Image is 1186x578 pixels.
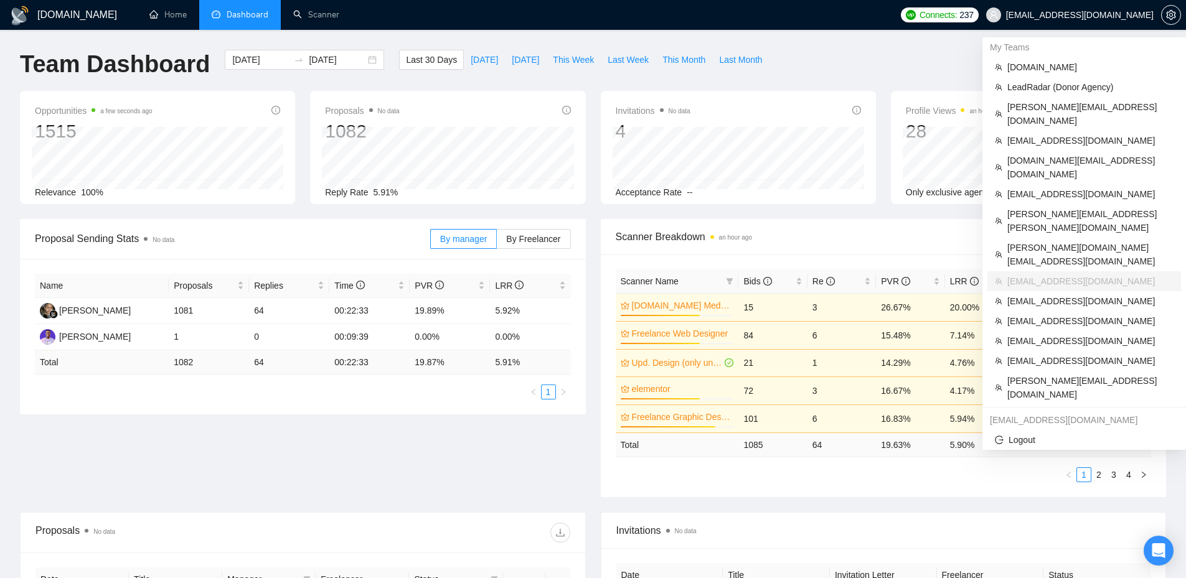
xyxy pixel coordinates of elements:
[807,404,876,432] td: 6
[406,53,457,67] span: Last 30 Days
[35,274,169,298] th: Name
[982,410,1186,430] div: oleksii.b@gigradar.io
[1007,354,1174,368] span: [EMAIL_ADDRESS][DOMAIN_NAME]
[1107,468,1121,482] a: 3
[541,385,556,399] li: 1
[995,297,1002,305] span: team
[687,187,692,197] span: --
[662,53,705,67] span: This Month
[738,349,807,376] td: 21
[1007,314,1174,328] span: [EMAIL_ADDRESS][DOMAIN_NAME]
[1140,471,1147,478] span: right
[945,432,1014,457] td: 5.90 %
[945,293,1014,321] td: 20.00%
[995,251,1002,258] span: team
[410,350,490,375] td: 19.87 %
[153,236,174,243] span: No data
[995,433,1174,447] span: Logout
[1007,334,1174,348] span: [EMAIL_ADDRESS][DOMAIN_NAME]
[59,330,131,343] div: [PERSON_NAME]
[621,385,629,393] span: crown
[40,303,55,319] img: PN
[546,50,601,70] button: This Week
[35,350,169,375] td: Total
[556,385,571,399] li: Next Page
[560,388,567,396] span: right
[1007,187,1174,201] span: [EMAIL_ADDRESS][DOMAIN_NAME]
[621,276,679,286] span: Scanner Name
[35,523,303,543] div: Proposals
[1106,467,1121,482] li: 3
[616,119,690,143] div: 4
[675,528,697,534] span: No data
[876,293,944,321] td: 26.67%
[505,50,546,70] button: [DATE]
[440,234,487,244] span: By manager
[93,528,115,535] span: No data
[616,187,682,197] span: Acceptance Rate
[471,53,498,67] span: [DATE]
[35,119,153,143] div: 1515
[490,324,570,350] td: 0.00%
[294,55,304,65] span: swap-right
[1061,467,1076,482] li: Previous Page
[950,276,979,286] span: LRR
[334,281,364,291] span: Time
[59,304,131,317] div: [PERSON_NAME]
[719,53,762,67] span: Last Month
[490,350,570,375] td: 5.91 %
[738,432,807,457] td: 1085
[989,11,998,19] span: user
[725,358,733,367] span: check-circle
[325,187,368,197] span: Reply Rate
[212,10,220,19] span: dashboard
[995,110,1002,118] span: team
[562,106,571,114] span: info-circle
[1077,468,1091,482] a: 1
[249,350,329,375] td: 64
[906,187,1032,197] span: Only exclusive agency members
[271,106,280,114] span: info-circle
[249,298,329,324] td: 64
[876,321,944,349] td: 15.48%
[852,106,861,114] span: info-circle
[995,337,1002,345] span: team
[1121,467,1136,482] li: 4
[719,234,752,241] time: an hour ago
[901,277,910,286] span: info-circle
[1007,274,1174,288] span: [EMAIL_ADDRESS][DOMAIN_NAME]
[1007,241,1174,268] span: [PERSON_NAME][DOMAIN_NAME][EMAIL_ADDRESS][DOMAIN_NAME]
[995,436,1004,444] span: logout
[876,404,944,432] td: 16.83%
[254,279,315,292] span: Replies
[906,103,1003,118] span: Profile Views
[435,281,444,289] span: info-circle
[1007,100,1174,128] span: [PERSON_NAME][EMAIL_ADDRESS][DOMAIN_NAME]
[945,376,1014,404] td: 4.17%
[530,388,537,396] span: left
[621,301,629,310] span: crown
[616,103,690,118] span: Invitations
[329,350,410,375] td: 00:22:33
[876,432,944,457] td: 19.63 %
[1007,60,1174,74] span: [DOMAIN_NAME]
[982,37,1186,57] div: My Teams
[325,119,399,143] div: 1082
[35,103,153,118] span: Opportunities
[995,277,1002,285] span: team
[995,190,1002,198] span: team
[249,324,329,350] td: 0
[169,298,249,324] td: 1081
[738,376,807,404] td: 72
[1091,467,1106,482] li: 2
[621,329,629,338] span: crown
[945,321,1014,349] td: 7.14%
[232,53,289,67] input: Start date
[512,53,539,67] span: [DATE]
[763,277,772,286] span: info-circle
[807,376,876,404] td: 3
[656,50,712,70] button: This Month
[1007,294,1174,308] span: [EMAIL_ADDRESS][DOMAIN_NAME]
[227,9,268,20] span: Dashboard
[812,276,835,286] span: Re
